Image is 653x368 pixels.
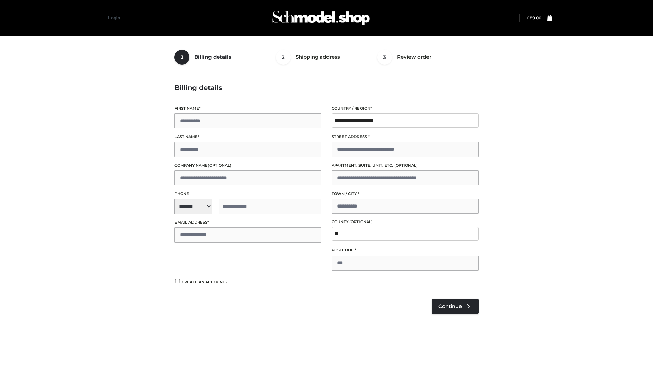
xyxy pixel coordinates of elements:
[394,163,418,168] span: (optional)
[174,190,321,197] label: Phone
[438,303,462,309] span: Continue
[332,247,479,254] label: Postcode
[527,15,530,20] span: £
[174,219,321,226] label: Email address
[174,134,321,140] label: Last name
[332,105,479,112] label: Country / Region
[174,83,479,92] h3: Billing details
[174,162,321,169] label: Company name
[208,163,231,168] span: (optional)
[108,15,120,20] a: Login
[332,134,479,140] label: Street address
[432,299,479,314] a: Continue
[174,105,321,112] label: First name
[182,280,228,285] span: Create an account?
[332,219,479,225] label: County
[332,162,479,169] label: Apartment, suite, unit, etc.
[174,279,181,283] input: Create an account?
[527,15,541,20] bdi: 89.00
[527,15,541,20] a: £89.00
[270,4,372,31] img: Schmodel Admin 964
[349,219,373,224] span: (optional)
[332,190,479,197] label: Town / City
